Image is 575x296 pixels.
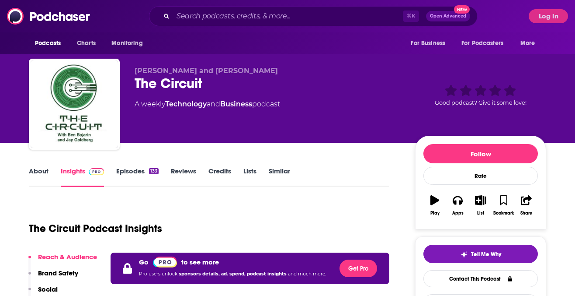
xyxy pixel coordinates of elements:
span: ⌘ K [403,11,419,22]
button: Follow [423,144,538,163]
a: About [29,167,48,187]
button: open menu [514,35,546,52]
input: Search podcasts, credits, & more... [173,9,403,23]
button: Bookmark [492,190,515,221]
button: open menu [456,35,516,52]
div: Play [430,211,440,216]
span: Tell Me Why [471,251,501,258]
button: Share [515,190,538,221]
div: Rate [423,167,538,185]
button: tell me why sparkleTell Me Why [423,245,538,263]
a: Credits [208,167,231,187]
div: Search podcasts, credits, & more... [149,6,478,26]
div: Share [520,211,532,216]
a: Similar [269,167,290,187]
button: open menu [405,35,456,52]
span: sponsors details, ad. spend, podcast insights [179,271,288,277]
a: Technology [165,100,207,108]
button: Log In [529,9,568,23]
button: open menu [29,35,72,52]
span: Open Advanced [430,14,466,18]
a: Contact This Podcast [423,270,538,287]
span: [PERSON_NAME] and [PERSON_NAME] [135,67,278,75]
img: Podchaser Pro [153,257,177,268]
button: Brand Safety [28,269,78,285]
h1: The Circuit Podcast Insights [29,222,162,235]
span: For Podcasters [461,37,503,49]
div: Apps [452,211,464,216]
button: Open AdvancedNew [426,11,470,21]
span: and [207,100,220,108]
a: Charts [71,35,101,52]
p: Reach & Audience [38,253,97,261]
span: Good podcast? Give it some love! [435,99,527,106]
a: Pro website [153,256,177,268]
span: New [454,5,470,14]
div: Good podcast? Give it some love! [415,67,546,121]
button: Reach & Audience [28,253,97,269]
p: Go [139,258,149,266]
span: Monitoring [111,37,142,49]
a: Business [220,100,252,108]
a: Episodes133 [116,167,159,187]
button: Apps [446,190,469,221]
button: open menu [105,35,154,52]
p: Pro users unlock and much more. [139,268,326,281]
a: Reviews [171,167,196,187]
p: Social [38,285,58,293]
img: Podchaser - Follow, Share and Rate Podcasts [7,8,91,25]
p: to see more [181,258,219,266]
a: InsightsPodchaser Pro [61,167,104,187]
p: Brand Safety [38,269,78,277]
span: For Business [411,37,445,49]
div: Bookmark [493,211,514,216]
span: More [520,37,535,49]
button: Play [423,190,446,221]
button: List [469,190,492,221]
img: tell me why sparkle [461,251,468,258]
img: Podchaser Pro [89,168,104,175]
div: 133 [149,168,159,174]
img: The Circuit [31,60,118,148]
span: Charts [77,37,96,49]
div: A weekly podcast [135,99,280,109]
a: Lists [243,167,256,187]
div: List [477,211,484,216]
button: Get Pro [339,260,377,277]
span: Podcasts [35,37,61,49]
